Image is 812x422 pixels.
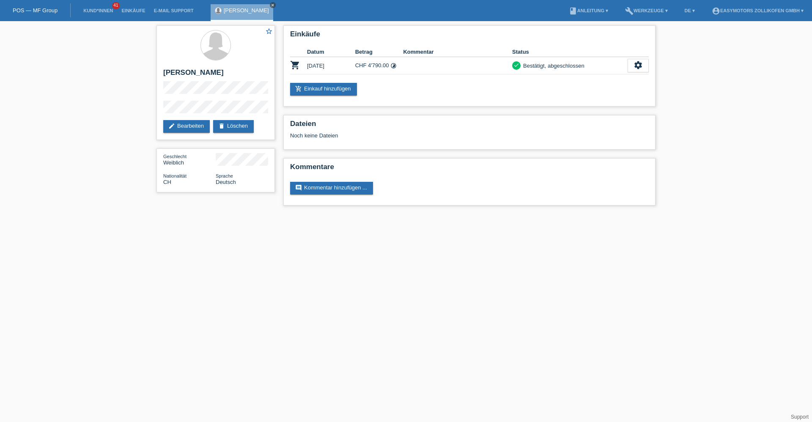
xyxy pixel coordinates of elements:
[680,8,699,13] a: DE ▾
[290,83,357,96] a: add_shopping_cartEinkauf hinzufügen
[112,2,120,9] span: 41
[295,85,302,92] i: add_shopping_cart
[265,27,273,35] i: star_border
[625,7,634,15] i: build
[565,8,612,13] a: bookAnleitung ▾
[265,27,273,36] a: star_border
[163,153,216,166] div: Weiblich
[390,63,397,69] i: Fixe Raten (48 Raten)
[634,60,643,70] i: settings
[403,47,512,57] th: Kommentar
[791,414,809,420] a: Support
[216,179,236,185] span: Deutsch
[712,7,720,15] i: account_circle
[355,47,403,57] th: Betrag
[290,132,549,139] div: Noch keine Dateien
[216,173,233,178] span: Sprache
[290,120,649,132] h2: Dateien
[290,30,649,43] h2: Einkäufe
[290,182,373,195] a: commentKommentar hinzufügen ...
[218,123,225,129] i: delete
[163,173,187,178] span: Nationalität
[295,184,302,191] i: comment
[163,154,187,159] span: Geschlecht
[163,179,171,185] span: Schweiz
[117,8,149,13] a: Einkäufe
[521,61,584,70] div: Bestätigt, abgeschlossen
[271,3,275,7] i: close
[79,8,117,13] a: Kund*innen
[168,123,175,129] i: edit
[621,8,672,13] a: buildWerkzeuge ▾
[290,163,649,175] h2: Kommentare
[163,69,268,81] h2: [PERSON_NAME]
[270,2,276,8] a: close
[213,120,254,133] a: deleteLöschen
[13,7,58,14] a: POS — MF Group
[513,62,519,68] i: check
[355,57,403,74] td: CHF 4'790.00
[512,47,628,57] th: Status
[224,7,269,14] a: [PERSON_NAME]
[307,47,355,57] th: Datum
[307,57,355,74] td: [DATE]
[708,8,808,13] a: account_circleEasymotors Zollikofen GmbH ▾
[150,8,198,13] a: E-Mail Support
[569,7,577,15] i: book
[163,120,210,133] a: editBearbeiten
[290,60,300,70] i: POSP00027735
